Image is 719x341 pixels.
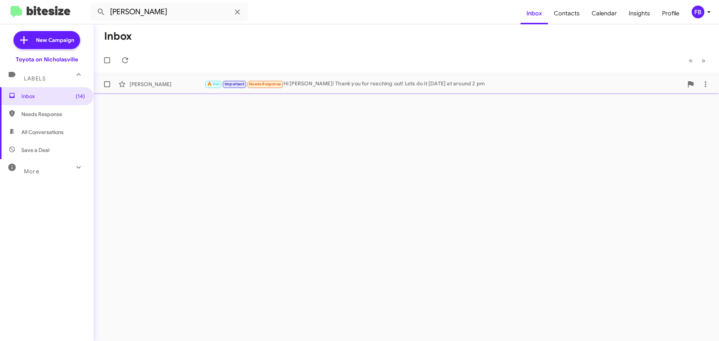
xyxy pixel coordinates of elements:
span: Inbox [21,92,85,100]
div: Hi [PERSON_NAME]! Thank you for reaching out! Lets do it [DATE] at around 2 pm [204,80,683,88]
span: « [689,56,693,65]
span: All Conversations [21,128,64,136]
a: Inbox [521,3,548,24]
span: Labels [24,75,46,82]
nav: Page navigation example [685,53,710,68]
span: Save a Deal [21,146,49,154]
a: Profile [656,3,685,24]
div: Toyota on Nicholasville [16,56,78,63]
button: FB [685,6,711,18]
span: (14) [76,92,85,100]
h1: Inbox [104,30,132,42]
span: More [24,168,39,175]
span: Important [225,82,244,86]
a: Contacts [548,3,586,24]
div: [PERSON_NAME] [130,80,204,88]
span: » [701,56,706,65]
button: Previous [684,53,697,68]
input: Search [91,3,248,21]
span: New Campaign [36,36,74,44]
a: New Campaign [13,31,80,49]
div: FB [692,6,704,18]
a: Insights [623,3,656,24]
span: Needs Response [21,110,85,118]
span: Needs Response [249,82,281,86]
span: 🔥 Hot [207,82,220,86]
button: Next [697,53,710,68]
a: Calendar [586,3,623,24]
